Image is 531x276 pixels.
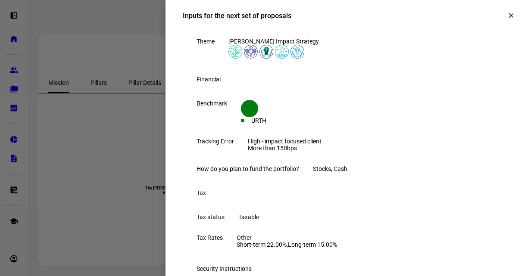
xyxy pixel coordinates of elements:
[248,138,322,145] div: High - impact focused client
[197,265,252,272] div: Security Instructions
[313,165,347,172] div: Stocks, Cash
[228,38,319,45] div: [PERSON_NAME] Impact Strategy
[244,45,258,59] img: humanRights.colored.svg
[197,76,221,83] div: Financial
[197,214,225,220] div: Tax status
[251,117,266,124] div: URTH
[237,241,288,248] span: Short-term 22.00%,
[259,45,273,59] img: racialJustice.colored.svg
[237,234,337,248] div: Other
[290,45,304,59] img: womensRights.colored.svg
[197,165,299,172] div: How do you plan to fund the portfolio?
[507,12,515,19] mat-icon: clear
[248,145,322,152] div: More than 150bps
[238,214,259,220] div: Taxable
[197,38,215,45] div: Theme
[197,100,227,107] div: Benchmark
[228,45,242,59] img: climateChange.colored.svg
[197,234,223,241] div: Tax Rates
[197,138,234,145] div: Tracking Error
[288,241,337,248] span: Long-term 15.00%
[275,45,289,59] img: cleanWater.colored.svg
[197,189,206,196] div: Tax
[183,12,291,20] div: Inputs for the next set of proposals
